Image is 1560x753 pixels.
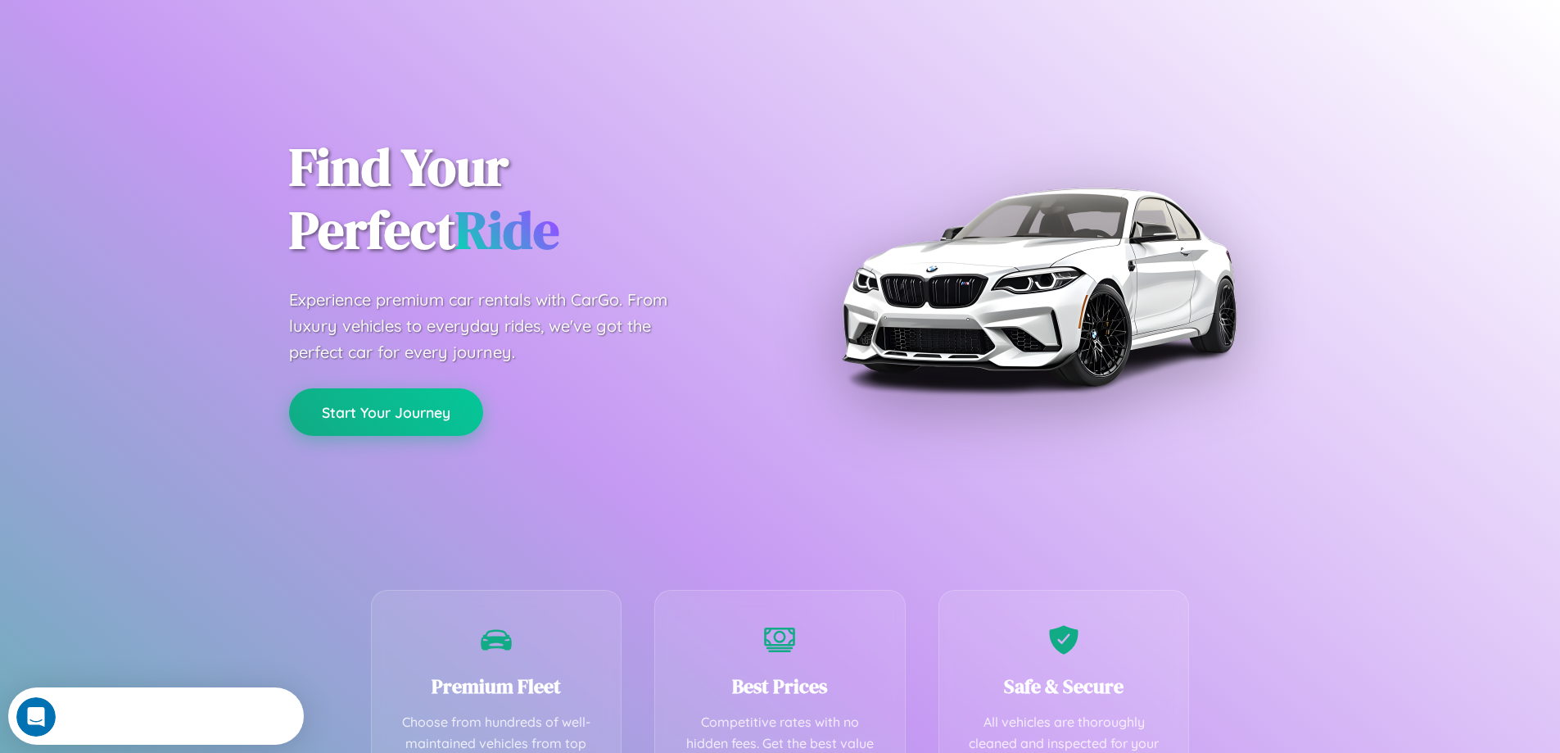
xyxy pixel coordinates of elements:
[396,673,597,700] h3: Premium Fleet
[680,673,880,700] h3: Best Prices
[16,697,56,737] iframe: Intercom live chat
[289,388,483,436] button: Start Your Journey
[289,136,756,262] h1: Find Your Perfect
[964,673,1164,700] h3: Safe & Secure
[8,687,304,745] iframe: Intercom live chat discovery launcher
[289,287,699,365] p: Experience premium car rentals with CarGo. From luxury vehicles to everyday rides, we've got the ...
[834,82,1243,492] img: Premium BMW car rental vehicle
[455,194,559,265] span: Ride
